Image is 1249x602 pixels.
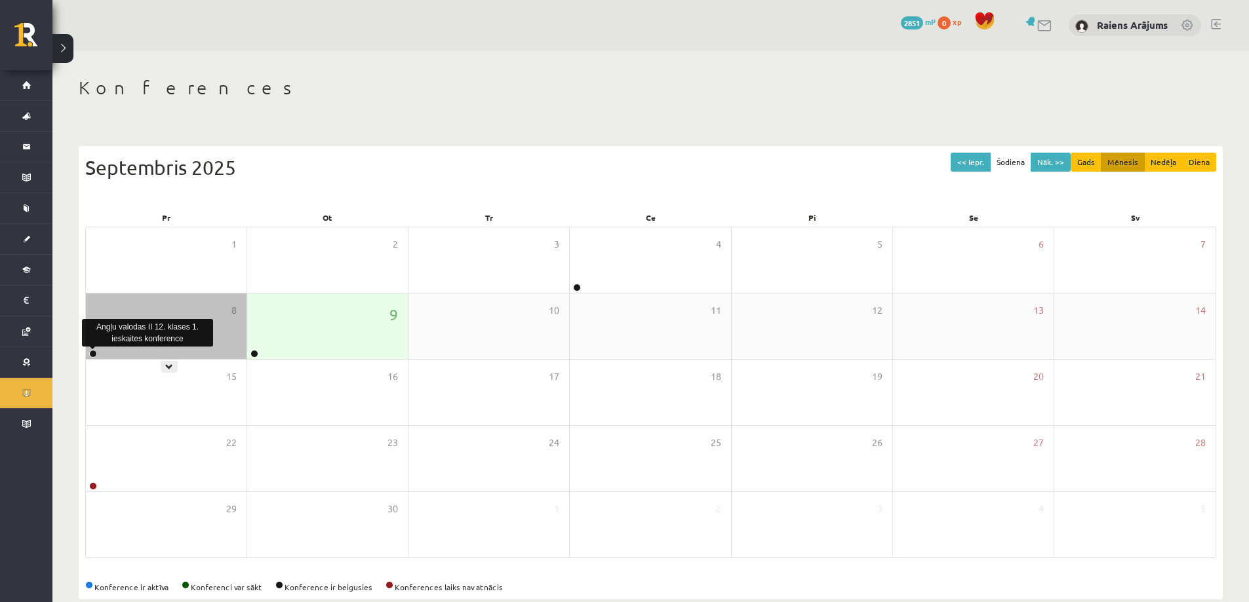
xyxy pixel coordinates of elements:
[1200,502,1206,516] span: 5
[938,16,951,29] span: 0
[549,436,559,450] span: 24
[1195,303,1206,318] span: 14
[1101,153,1145,172] button: Mēnesis
[1039,502,1044,516] span: 4
[711,369,721,384] span: 18
[1200,237,1206,252] span: 7
[1055,208,1216,227] div: Sv
[938,16,968,27] a: 0 xp
[85,153,1216,182] div: Septembris 2025
[872,303,882,318] span: 12
[877,237,882,252] span: 5
[393,237,398,252] span: 2
[231,237,237,252] span: 1
[570,208,731,227] div: Ce
[1195,369,1206,384] span: 21
[79,77,1223,99] h1: Konferences
[14,23,52,56] a: Rīgas 1. Tālmācības vidusskola
[226,369,237,384] span: 15
[226,436,237,450] span: 22
[872,369,882,384] span: 19
[554,502,559,516] span: 1
[1071,153,1101,172] button: Gads
[231,303,237,318] span: 8
[716,502,721,516] span: 2
[1039,237,1044,252] span: 6
[1144,153,1183,172] button: Nedēļa
[893,208,1054,227] div: Se
[226,502,237,516] span: 29
[1195,436,1206,450] span: 28
[1031,153,1071,172] button: Nāk. >>
[716,237,721,252] span: 4
[549,303,559,318] span: 10
[554,237,559,252] span: 3
[953,16,961,27] span: xp
[1075,20,1088,33] img: Raiens Arājums
[990,153,1031,172] button: Šodiena
[1097,18,1168,31] a: Raiens Arājums
[711,436,721,450] span: 25
[901,16,923,29] span: 2851
[877,502,882,516] span: 3
[951,153,991,172] button: << Iepr.
[247,208,408,227] div: Ot
[82,319,213,347] div: Angļu valodas II 12. klases 1. ieskaites konference
[389,303,398,326] span: 9
[1033,369,1044,384] span: 20
[408,208,570,227] div: Tr
[732,208,893,227] div: Pi
[387,436,398,450] span: 23
[387,369,398,384] span: 16
[1033,303,1044,318] span: 13
[85,581,1216,593] div: Konference ir aktīva Konferenci var sākt Konference ir beigusies Konferences laiks nav atnācis
[1033,436,1044,450] span: 27
[85,208,247,227] div: Pr
[387,502,398,516] span: 30
[711,303,721,318] span: 11
[1182,153,1216,172] button: Diena
[901,16,936,27] a: 2851 mP
[925,16,936,27] span: mP
[549,369,559,384] span: 17
[872,436,882,450] span: 26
